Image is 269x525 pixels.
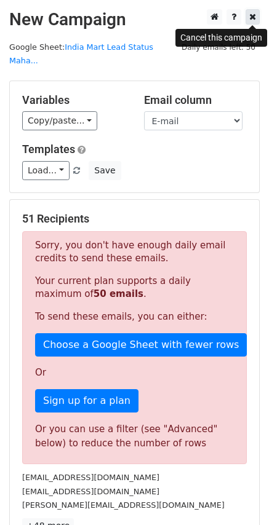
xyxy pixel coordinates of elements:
h5: Variables [22,93,126,107]
h5: Email column [144,93,247,107]
p: Sorry, you don't have enough daily email credits to send these emails. [35,239,234,265]
h2: New Campaign [9,9,260,30]
p: Your current plan supports a daily maximum of . [35,275,234,301]
small: Google Sheet: [9,42,153,66]
a: Templates [22,143,75,156]
iframe: Chat Widget [207,466,269,525]
p: To send these emails, you can either: [35,310,234,323]
div: Or you can use a filter (see "Advanced" below) to reduce the number of rows [35,422,234,450]
a: Copy/paste... [22,111,97,130]
a: Daily emails left: 50 [177,42,260,52]
h5: 51 Recipients [22,212,247,226]
div: Cancel this campaign [175,29,267,47]
p: Or [35,366,234,379]
button: Save [89,161,121,180]
small: [EMAIL_ADDRESS][DOMAIN_NAME] [22,487,159,496]
a: India Mart Lead Status Maha... [9,42,153,66]
a: Choose a Google Sheet with fewer rows [35,333,247,357]
small: [EMAIL_ADDRESS][DOMAIN_NAME] [22,473,159,482]
small: [PERSON_NAME][EMAIL_ADDRESS][DOMAIN_NAME] [22,500,225,510]
a: Load... [22,161,70,180]
a: Sign up for a plan [35,389,139,412]
strong: 50 emails [94,288,143,299]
